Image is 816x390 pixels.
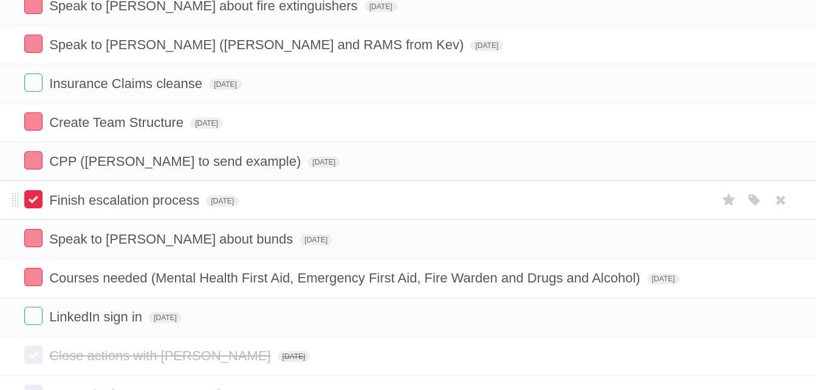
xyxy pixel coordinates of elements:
[49,348,273,363] span: Close actions with [PERSON_NAME]
[24,112,43,131] label: Done
[190,118,223,129] span: [DATE]
[49,309,145,324] span: LinkedIn sign in
[49,115,187,130] span: Create Team Structure
[24,151,43,169] label: Done
[149,312,182,323] span: [DATE]
[307,157,340,168] span: [DATE]
[206,196,239,207] span: [DATE]
[300,234,332,245] span: [DATE]
[49,270,643,286] span: Courses needed (Mental Health First Aid, Emergency First Aid, Fire Warden and Drugs and Alcohol)
[24,268,43,286] label: Done
[49,76,205,91] span: Insurance Claims cleanse
[24,74,43,92] label: Done
[718,190,741,210] label: Star task
[49,154,304,169] span: CPP ([PERSON_NAME] to send example)
[278,351,310,362] span: [DATE]
[365,1,397,12] span: [DATE]
[647,273,680,284] span: [DATE]
[24,229,43,247] label: Done
[24,35,43,53] label: Done
[49,193,202,208] span: Finish escalation process
[24,346,43,364] label: Done
[49,231,296,247] span: Speak to [PERSON_NAME] about bunds
[49,37,467,52] span: Speak to [PERSON_NAME] ([PERSON_NAME] and RAMS from Kev)
[470,40,503,51] span: [DATE]
[209,79,242,90] span: [DATE]
[24,307,43,325] label: Done
[24,190,43,208] label: Done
